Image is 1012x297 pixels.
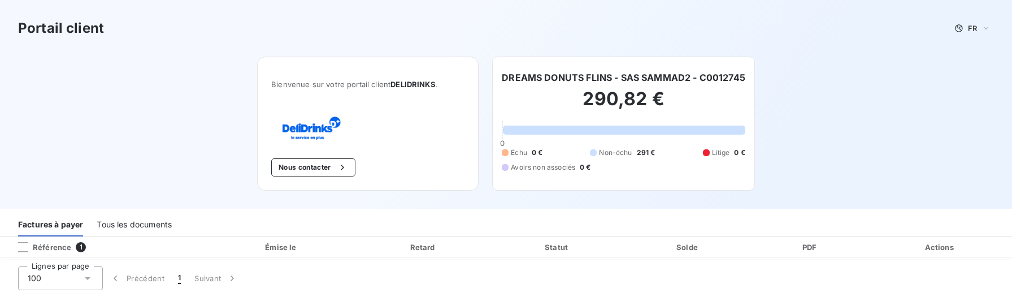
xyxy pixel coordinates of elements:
div: Statut [493,242,621,253]
button: 1 [171,266,188,290]
span: Avoirs non associés [511,162,575,173]
span: 1 [76,242,86,252]
img: Company logo [271,116,344,140]
span: Bienvenue sur votre portail client . [271,80,464,89]
span: 0 [500,139,505,148]
span: 0 € [734,148,745,158]
span: 0 € [580,162,590,173]
span: 1 [178,273,181,284]
div: Émise le [210,242,353,253]
button: Nous contacter [271,158,355,177]
span: 0 € [532,148,542,158]
span: Échu [511,148,527,158]
h3: Portail client [18,18,104,38]
button: Précédent [103,266,171,290]
div: Actions [871,242,1010,253]
span: FR [968,24,977,33]
span: Litige [712,148,730,158]
div: Référence [9,242,71,252]
span: 100 [28,273,41,284]
h6: DREAMS DONUTS FLINS - SAS SAMMAD2 - C0012745 [502,71,745,84]
div: PDF [755,242,866,253]
div: Tous les documents [97,213,172,236]
div: Factures à payer [18,213,83,236]
span: DELIDRINKS [390,80,436,89]
span: Non-échu [599,148,632,158]
button: Suivant [188,266,245,290]
span: 291 € [637,148,655,158]
div: Solde [626,242,750,253]
h2: 290,82 € [502,88,745,122]
div: Retard [358,242,489,253]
